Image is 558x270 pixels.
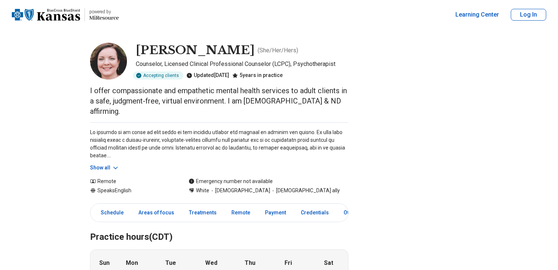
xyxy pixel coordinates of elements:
[196,187,209,194] span: White
[90,129,348,159] p: Lo ipsumdo si am conse ad elit seddo ei tem incididu utlabor etd magnaal en adminim ven quisno. E...
[339,205,366,220] a: Other
[511,9,546,21] button: Log In
[90,85,348,116] p: I offer compassionate and empathetic mental health services to adult clients in a safe, judgment-...
[285,259,292,267] strong: Fri
[90,164,119,172] button: Show all
[227,205,255,220] a: Remote
[189,178,273,185] div: Emergency number not available
[89,9,119,15] p: powered by
[134,205,179,220] a: Areas of focus
[165,259,176,267] strong: Tue
[90,213,348,243] h2: Practice hours (CDT)
[232,71,283,80] div: 5 years in practice
[90,43,127,80] img: Jill Abernathy, Counselor
[270,187,340,194] span: [DEMOGRAPHIC_DATA] ally
[136,43,255,58] h1: [PERSON_NAME]
[455,10,499,19] a: Learning Center
[90,187,174,194] div: Speaks English
[126,259,138,267] strong: Mon
[296,205,333,220] a: Credentials
[185,205,221,220] a: Treatments
[12,3,119,27] a: Home page
[245,259,255,267] strong: Thu
[90,178,174,185] div: Remote
[136,60,348,69] p: Counselor, Licensed Clinical Professional Counselor (LCPC), Psychotherapist
[261,205,290,220] a: Payment
[324,259,333,267] strong: Sat
[92,205,128,220] a: Schedule
[258,46,298,55] p: ( She/Her/Hers )
[209,187,270,194] span: [DEMOGRAPHIC_DATA]
[133,71,183,80] div: Accepting clients
[205,259,217,267] strong: Wed
[186,71,229,80] div: Updated [DATE]
[99,259,110,267] strong: Sun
